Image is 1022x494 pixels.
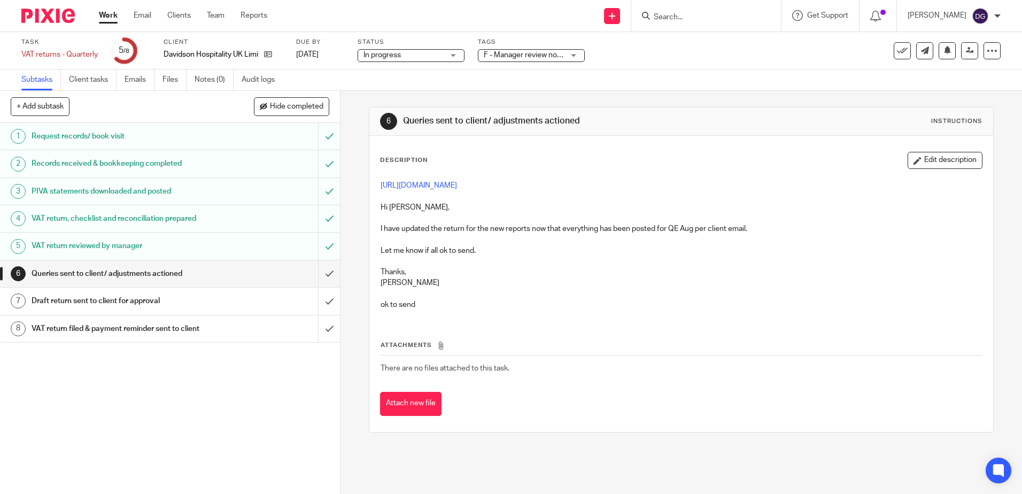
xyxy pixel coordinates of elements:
a: Audit logs [242,70,283,90]
h1: Draft return sent to client for approval [32,293,215,309]
p: Davidson Hospitality UK Limited [164,49,259,60]
div: 8 [11,321,26,336]
a: Work [99,10,118,21]
h1: VAT return reviewed by manager [32,238,215,254]
h1: VAT return, checklist and reconciliation prepared [32,211,215,227]
p: Description [380,156,428,165]
a: Files [162,70,187,90]
div: 1 [11,129,26,144]
h1: VAT return filed & payment reminder sent to client [32,321,215,337]
a: [URL][DOMAIN_NAME] [381,182,457,189]
button: Hide completed [254,97,329,115]
button: Edit description [908,152,982,169]
a: Notes (0) [195,70,234,90]
p: Hi [PERSON_NAME], [381,202,981,213]
div: 7 [11,294,26,308]
div: Instructions [931,117,982,126]
h1: Queries sent to client/ adjustments actioned [32,266,215,282]
label: Tags [478,38,585,47]
span: F - Manager review notes to be actioned [484,51,617,59]
p: Let me know if all ok to send. [381,245,981,256]
span: In progress [363,51,401,59]
p: I have updated the return for the new reports now that everything has been posted for QE Aug per ... [381,223,981,234]
div: 5 [11,239,26,254]
div: 4 [11,211,26,226]
h1: PIVA statements downloaded and posted [32,183,215,199]
a: Client tasks [69,70,117,90]
img: Pixie [21,9,75,23]
a: Emails [125,70,154,90]
a: Clients [167,10,191,21]
h1: Request records/ book visit [32,128,215,144]
label: Client [164,38,283,47]
span: Attachments [381,342,432,348]
span: Get Support [807,12,848,19]
h1: Records received & bookkeeping completed [32,156,215,172]
label: Due by [296,38,344,47]
a: Reports [241,10,267,21]
span: [DATE] [296,51,319,58]
div: 6 [380,113,397,130]
input: Search [653,13,749,22]
a: Team [207,10,224,21]
label: Status [358,38,464,47]
small: /8 [123,48,129,54]
button: Attach new file [380,392,442,416]
span: Hide completed [270,103,323,111]
p: [PERSON_NAME] [908,10,966,21]
p: ok to send [381,299,981,310]
div: 6 [11,266,26,281]
a: Subtasks [21,70,61,90]
img: svg%3E [972,7,989,25]
span: There are no files attached to this task. [381,365,509,372]
label: Task [21,38,98,47]
p: Thanks, [381,267,981,277]
p: [PERSON_NAME] [381,277,981,288]
a: Email [134,10,151,21]
button: + Add subtask [11,97,69,115]
div: VAT returns - Quarterly [21,49,98,60]
div: 2 [11,157,26,172]
div: 3 [11,184,26,199]
div: 5 [119,44,129,57]
h1: Queries sent to client/ adjustments actioned [403,115,704,127]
